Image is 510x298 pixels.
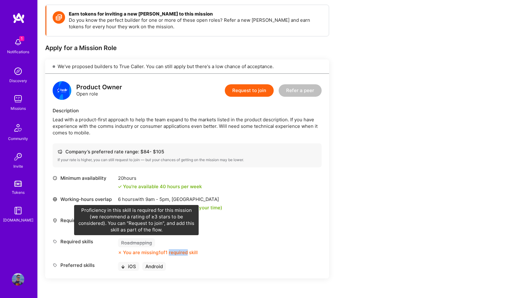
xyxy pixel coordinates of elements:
[12,36,24,49] img: bell
[53,262,115,268] div: Preferred skills
[69,17,323,30] p: Do you know the perfect builder for one or more of these open roles? Refer a new [PERSON_NAME] an...
[53,217,115,224] div: Required location
[9,77,27,84] div: Discovery
[53,239,57,244] i: icon Tag
[76,84,122,97] div: Open role
[45,44,329,52] div: Apply for a Mission Role
[45,59,329,74] div: We've proposed builders to True Caller. You can still apply but there's a low chance of acceptance.
[123,249,198,256] div: You are missing 1 of 1 required skill
[11,105,26,112] div: Missions
[121,265,125,269] i: icon BlackArrowDown
[118,183,202,190] div: You're available 40 hours per week
[144,196,172,202] span: 9am - 5pm ,
[279,84,322,97] button: Refer a peer
[53,175,115,181] div: Minimum availability
[118,227,122,231] i: icon Check
[53,238,115,245] div: Required skills
[10,273,26,286] a: User Avatar
[53,176,57,180] i: icon Clock
[53,81,71,100] img: logo
[12,189,25,196] div: Tokens
[58,157,317,162] div: If your rate is higher, you can still request to join — but your chances of getting on the missio...
[53,11,65,24] img: Token icon
[53,116,322,136] div: Lead with a product-first approach to help the team expand to the markets listed in the product d...
[123,204,222,211] div: You overlap for 8 hours ( your time)
[53,263,57,268] i: icon Tag
[69,11,323,17] h4: Earn tokens for inviting a new [PERSON_NAME] to this mission
[13,163,23,170] div: Invite
[3,217,33,223] div: [DOMAIN_NAME]
[118,262,139,271] div: iOS
[118,185,122,189] i: icon Check
[58,148,317,155] div: Company’s preferred rate range: $ 84 - $ 105
[8,135,28,142] div: Community
[53,197,57,202] i: icon World
[12,273,24,286] img: User Avatar
[19,36,24,41] span: 1
[142,262,166,271] div: Android
[118,175,202,181] div: 20 hours
[118,238,155,247] div: Roadmapping
[12,65,24,77] img: discovery
[12,93,24,105] img: teamwork
[53,218,57,223] i: icon Location
[176,205,198,211] span: 9am - 5pm
[118,217,195,224] div: See locations
[12,204,24,217] img: guide book
[118,251,122,254] i: icon CloseOrange
[11,120,26,135] img: Community
[118,196,222,203] div: 6 hours with [GEOGRAPHIC_DATA]
[12,12,25,24] img: logo
[53,196,115,203] div: Working-hours overlap
[225,84,274,97] button: Request to join
[118,206,122,210] i: icon Check
[76,84,122,91] div: Product Owner
[58,149,62,154] i: icon Cash
[7,49,29,55] div: Notifications
[12,151,24,163] img: Invite
[118,226,195,232] div: Your location works for this role
[53,107,322,114] div: Description
[14,181,22,187] img: tokens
